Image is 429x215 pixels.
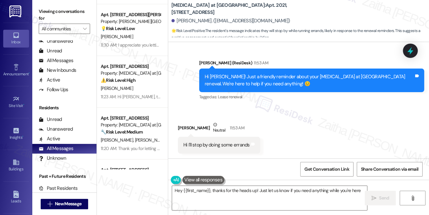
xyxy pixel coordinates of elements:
[39,67,76,74] div: New Inbounds
[178,121,260,137] div: [PERSON_NAME]
[199,92,424,102] div: Tagged as:
[3,157,29,174] a: Buildings
[39,116,62,123] div: Unread
[39,145,73,152] div: All Messages
[304,166,349,173] span: Get Conversation Link
[39,155,66,162] div: Unknown
[252,59,268,66] div: 11:53 AM
[3,93,29,111] a: Site Visit •
[171,17,290,24] div: [PERSON_NAME]. ([EMAIL_ADDRESS][DOMAIN_NAME])
[29,71,30,75] span: •
[372,196,376,201] i: 
[365,191,396,205] button: Send
[300,162,353,177] button: Get Conversation Link
[22,134,23,139] span: •
[32,104,97,111] div: Residents
[171,2,301,16] b: [MEDICAL_DATA] at [GEOGRAPHIC_DATA]: Apt. 2021, [STREET_ADDRESS]
[47,201,52,207] i: 
[39,6,90,24] label: Viewing conversations for
[212,121,227,135] div: Neutral
[379,195,389,201] span: Send
[83,26,87,31] i: 
[39,57,73,64] div: All Messages
[3,189,29,206] a: Leads
[23,102,24,107] span: •
[55,200,81,207] span: New Message
[9,5,23,17] img: ResiDesk Logo
[39,38,73,45] div: Unanswered
[32,173,97,180] div: Past + Future Residents
[199,59,424,69] div: [PERSON_NAME] (ResiDesk)
[205,73,414,87] div: Hi [PERSON_NAME]! Just a friendly reminder about your [MEDICAL_DATA] at [GEOGRAPHIC_DATA] renewal...
[41,199,88,209] button: New Message
[361,166,418,173] span: Share Conversation via email
[42,24,80,34] input: All communities
[410,196,415,201] i: 
[228,124,244,131] div: 11:53 AM
[39,126,73,133] div: Unanswered
[3,125,29,143] a: Insights •
[3,30,29,47] a: Inbox
[218,94,242,100] span: Lease renewal
[172,186,367,210] textarea: Hey {{first_name}}, thanks for the heads up! Just let us know if you need anything while
[39,135,60,142] div: Active
[171,28,205,33] strong: 🌟 Risk Level: Positive
[171,27,429,41] span: : The resident's message indicates they will stop by while running errands, likely in response to...
[39,185,78,192] div: Past Residents
[39,77,60,83] div: Active
[357,162,423,177] button: Share Conversation via email
[39,48,62,54] div: Unread
[183,142,250,148] div: Hi I'll stop by doing some errands
[39,86,68,93] div: Follow Ups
